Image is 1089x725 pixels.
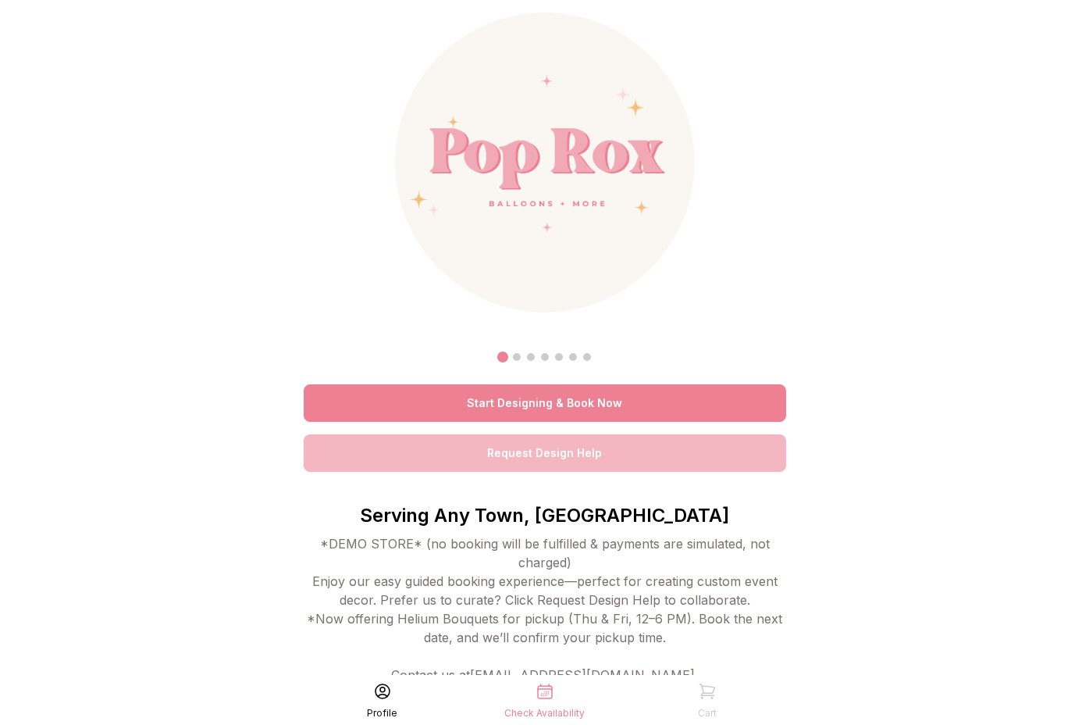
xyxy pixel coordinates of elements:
div: Profile [367,707,397,720]
a: Request Design Help [304,434,786,472]
div: Check Availability [504,707,585,720]
p: Serving Any Town, [GEOGRAPHIC_DATA] [304,503,786,528]
div: *DEMO STORE* (no booking will be fulfilled & payments are simulated, not charged) Enjoy our easy ... [304,534,786,684]
a: Start Designing & Book Now [304,384,786,422]
a: [EMAIL_ADDRESS][DOMAIN_NAME] [470,667,695,683]
div: Cart [698,707,717,720]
